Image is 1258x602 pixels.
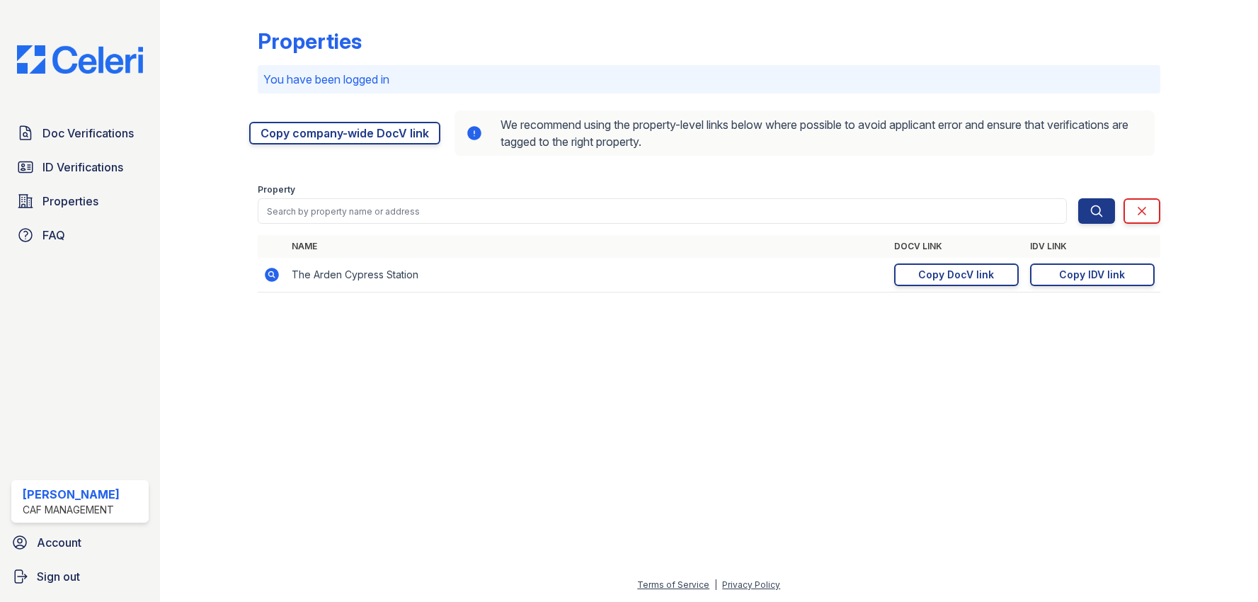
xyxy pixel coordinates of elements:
[258,198,1067,224] input: Search by property name or address
[11,187,149,215] a: Properties
[37,534,81,551] span: Account
[258,28,362,54] div: Properties
[637,579,709,590] a: Terms of Service
[23,486,120,503] div: [PERSON_NAME]
[6,562,154,591] a: Sign out
[11,153,149,181] a: ID Verifications
[42,159,123,176] span: ID Verifications
[1030,263,1155,286] a: Copy IDV link
[258,184,295,195] label: Property
[42,193,98,210] span: Properties
[286,235,888,258] th: Name
[714,579,717,590] div: |
[42,125,134,142] span: Doc Verifications
[286,258,888,293] td: The Arden Cypress Station
[6,45,154,74] img: CE_Logo_Blue-a8612792a0a2168367f1c8372b55b34899dd931a85d93a1a3d3e32e68fde9ad4.png
[37,568,80,585] span: Sign out
[722,579,780,590] a: Privacy Policy
[23,503,120,517] div: CAF Management
[918,268,994,282] div: Copy DocV link
[11,221,149,249] a: FAQ
[42,227,65,244] span: FAQ
[6,528,154,557] a: Account
[11,119,149,147] a: Doc Verifications
[894,263,1019,286] a: Copy DocV link
[1024,235,1160,258] th: IDV Link
[263,71,1155,88] p: You have been logged in
[249,122,440,144] a: Copy company-wide DocV link
[1059,268,1125,282] div: Copy IDV link
[454,110,1155,156] div: We recommend using the property-level links below where possible to avoid applicant error and ens...
[888,235,1024,258] th: DocV Link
